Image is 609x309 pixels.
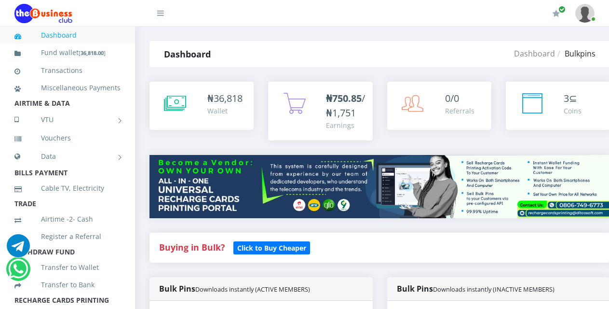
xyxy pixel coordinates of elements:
strong: Bulk Pins [397,283,555,294]
a: Transactions [14,59,121,82]
strong: Dashboard [164,48,211,60]
a: Dashboard [14,24,121,46]
div: Earnings [326,120,365,130]
strong: Buying in Bulk? [159,241,225,253]
a: 0/0 Referrals [387,82,491,130]
a: ₦750.85/₦1,751 Earnings [268,82,372,140]
span: /₦1,751 [326,92,365,119]
a: Airtime -2- Cash [14,208,121,230]
b: Click to Buy Cheaper [237,243,306,253]
a: Data [14,144,121,169]
a: Chat for support [8,265,28,281]
a: Cable TV, Electricity [14,177,121,199]
b: ₦750.85 [326,92,362,105]
div: Referrals [445,106,474,116]
a: Transfer to Wallet [14,256,121,279]
small: Downloads instantly (ACTIVE MEMBERS) [195,285,310,294]
a: VTU [14,108,121,132]
img: Logo [14,4,72,23]
strong: Bulk Pins [159,283,310,294]
b: 36,818.00 [81,49,104,56]
span: Renew/Upgrade Subscription [558,6,566,13]
a: Miscellaneous Payments [14,77,121,99]
li: Bulkpins [555,48,595,59]
a: Vouchers [14,127,121,149]
span: 0/0 [445,92,459,105]
div: ₦ [207,91,243,106]
a: Dashboard [514,48,555,59]
div: Wallet [207,106,243,116]
a: Fund wallet[36,818.00] [14,42,121,64]
small: [ ] [79,49,106,56]
a: Click to Buy Cheaper [233,241,310,253]
img: User [575,4,595,23]
a: ₦36,818 Wallet [149,82,254,130]
a: Transfer to Bank [14,274,121,296]
small: Downloads instantly (INACTIVE MEMBERS) [433,285,555,294]
div: ⊆ [564,91,582,106]
div: Coins [564,106,582,116]
span: 36,818 [214,92,243,105]
i: Renew/Upgrade Subscription [553,10,560,17]
span: 3 [564,92,569,105]
a: Register a Referral [14,225,121,248]
a: Chat for support [7,241,30,257]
